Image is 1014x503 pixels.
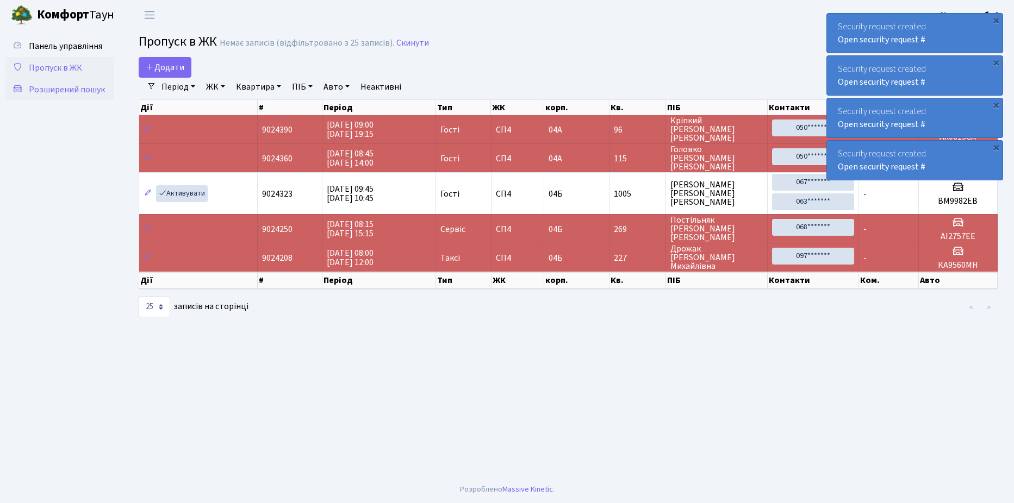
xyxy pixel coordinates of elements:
[436,272,492,288] th: Тип
[827,14,1003,53] div: Security request created
[37,6,89,23] b: Комфорт
[991,142,1001,153] div: ×
[5,79,114,100] a: Розширений пошук
[941,9,1001,21] b: Консьєрж б. 4.
[991,99,1001,110] div: ×
[991,15,1001,26] div: ×
[670,180,763,206] span: [PERSON_NAME] [PERSON_NAME] [PERSON_NAME]
[859,272,919,288] th: Ком.
[838,161,925,173] a: Open security request #
[327,148,374,169] span: [DATE] 08:45 [DATE] 14:00
[549,153,562,165] span: 04А
[5,35,114,57] a: Панель управління
[327,119,374,140] span: [DATE] 09:00 [DATE] 19:15
[614,125,661,134] span: 96
[262,153,293,165] span: 9024360
[838,34,925,46] a: Open security request #
[492,272,544,288] th: ЖК
[496,154,539,163] span: СП4
[496,190,539,198] span: СП4
[440,190,459,198] span: Гості
[609,100,666,115] th: Кв.
[139,57,191,78] a: Додати
[827,141,1003,180] div: Security request created
[549,223,563,235] span: 04Б
[941,9,1001,22] a: Консьєрж б. 4.
[202,78,229,96] a: ЖК
[396,38,429,48] a: Скинути
[609,272,666,288] th: Кв.
[670,116,763,142] span: Кріпкий [PERSON_NAME] [PERSON_NAME]
[923,231,993,242] h5: АІ2757ЕЕ
[262,188,293,200] span: 9024323
[29,62,82,74] span: Пропуск в ЖК
[440,154,459,163] span: Гості
[262,124,293,136] span: 9024390
[670,244,763,271] span: Дрожак [PERSON_NAME] Михайлівна
[670,216,763,242] span: Постільняк [PERSON_NAME] [PERSON_NAME]
[496,254,539,262] span: СП4
[220,38,394,48] div: Немає записів (відфільтровано з 25 записів).
[157,78,200,96] a: Період
[327,218,374,240] span: [DATE] 08:15 [DATE] 15:15
[156,185,208,202] a: Активувати
[262,252,293,264] span: 9024208
[502,483,553,495] a: Massive Kinetic
[863,188,867,200] span: -
[549,188,563,200] span: 04Б
[327,247,374,268] span: [DATE] 08:00 [DATE] 12:00
[258,272,322,288] th: #
[139,297,170,317] select: записів на сторінці
[614,154,661,163] span: 115
[139,32,217,51] span: Пропуск в ЖК
[327,183,374,204] span: [DATE] 09:45 [DATE] 10:45
[319,78,354,96] a: Авто
[827,98,1003,137] div: Security request created
[440,254,460,262] span: Таксі
[322,100,436,115] th: Період
[670,145,763,171] span: Головко [PERSON_NAME] [PERSON_NAME]
[863,252,867,264] span: -
[614,190,661,198] span: 1005
[460,483,555,495] div: Розроблено .
[136,6,163,24] button: Переключити навігацію
[838,118,925,130] a: Open security request #
[496,125,539,134] span: СП4
[614,225,661,234] span: 269
[440,125,459,134] span: Гості
[11,4,33,26] img: logo.png
[838,76,925,88] a: Open security request #
[436,100,492,115] th: Тип
[322,272,436,288] th: Період
[666,272,768,288] th: ПІБ
[37,6,114,24] span: Таун
[139,100,258,115] th: Дії
[549,124,562,136] span: 04А
[544,100,609,115] th: корп.
[356,78,406,96] a: Неактивні
[768,100,859,115] th: Контакти
[258,100,322,115] th: #
[146,61,184,73] span: Додати
[232,78,285,96] a: Квартира
[5,57,114,79] a: Пропуск в ЖК
[923,260,993,271] h5: КА9560МН
[863,223,867,235] span: -
[262,223,293,235] span: 9024250
[29,84,105,96] span: Розширений пошук
[288,78,317,96] a: ПІБ
[29,40,102,52] span: Панель управління
[139,272,258,288] th: Дії
[496,225,539,234] span: СП4
[666,100,768,115] th: ПІБ
[768,272,859,288] th: Контакти
[544,272,609,288] th: корп.
[614,254,661,262] span: 227
[491,100,544,115] th: ЖК
[139,297,248,317] label: записів на сторінці
[827,56,1003,95] div: Security request created
[549,252,563,264] span: 04Б
[991,57,1001,68] div: ×
[923,196,993,206] h5: ВМ9982ЕВ
[919,272,998,288] th: Авто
